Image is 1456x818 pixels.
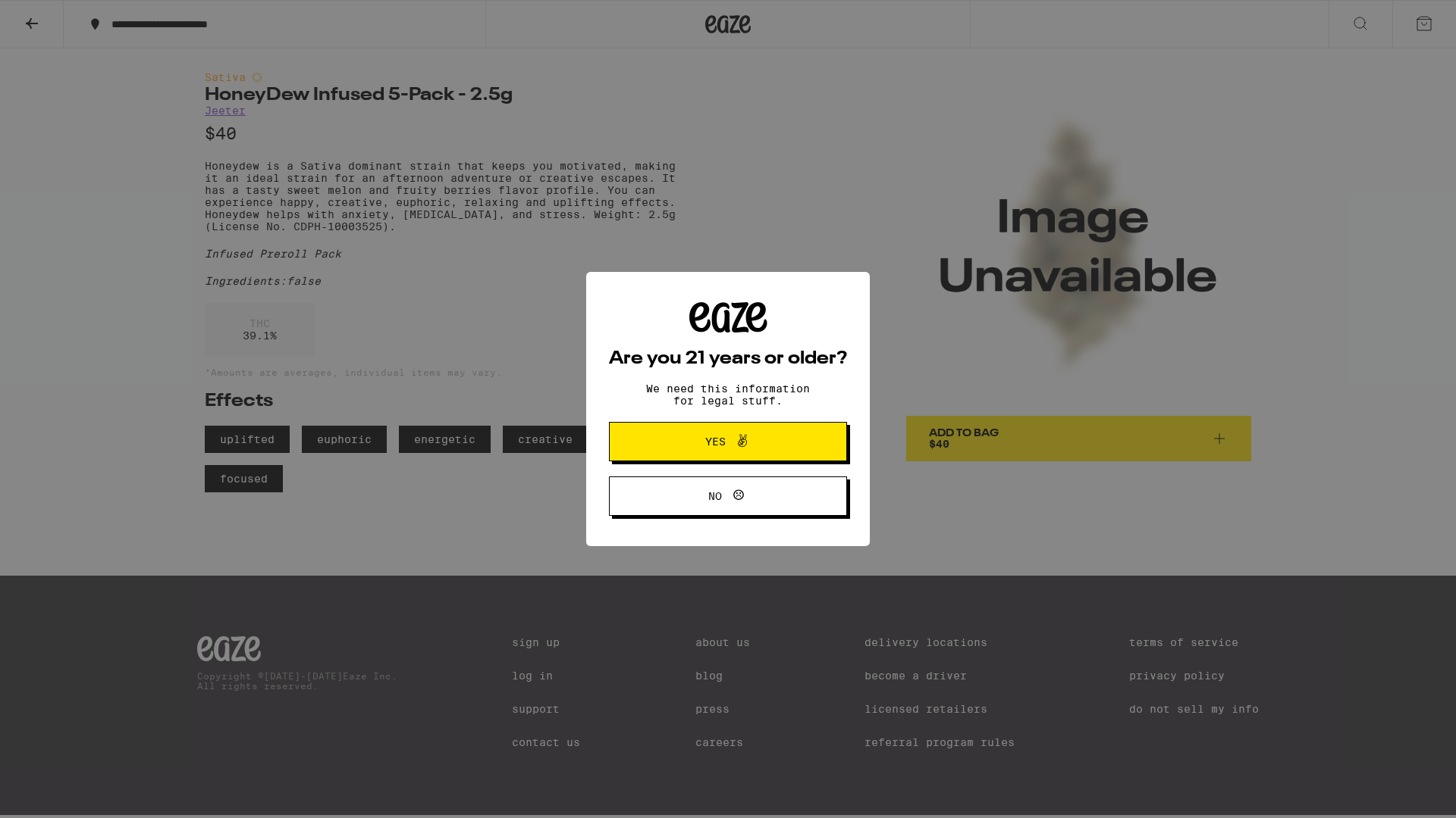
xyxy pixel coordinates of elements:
[708,491,722,501] span: No
[705,436,726,447] span: Yes
[633,382,823,407] p: We need this information for legal stuff.
[609,350,847,368] h2: Are you 21 years or older?
[609,422,847,461] button: Yes
[609,476,847,516] button: No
